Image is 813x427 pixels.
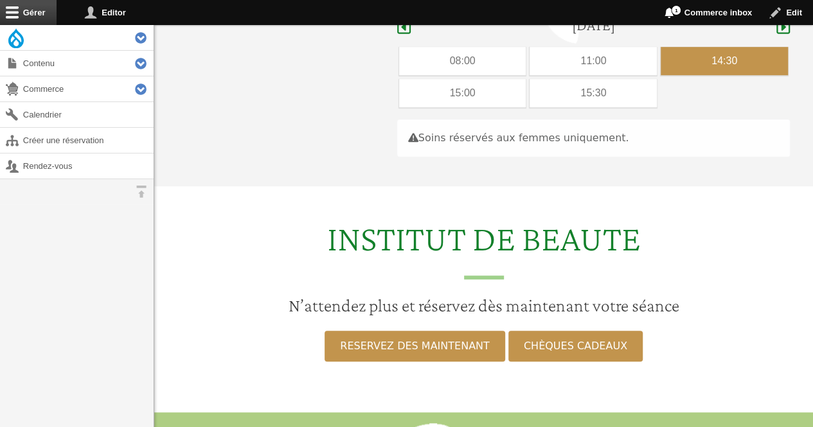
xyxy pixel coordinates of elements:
span: 1 [671,5,681,15]
h4: [DATE] [572,16,615,35]
div: 15:00 [399,79,526,107]
div: 08:00 [399,47,526,75]
a: RESERVEZ DES MAINTENANT [325,331,505,362]
h2: INSTITUT DE BEAUTE [162,217,805,279]
a: CHÈQUES CADEAUX [508,331,643,362]
button: Orientation horizontale [129,179,154,204]
div: 14:30 [661,47,788,75]
div: 11:00 [530,47,657,75]
div: Soins réservés aux femmes uniquement. [397,119,790,157]
h3: N’attendez plus et réservez dès maintenant votre séance [162,295,805,317]
div: 15:30 [530,79,657,107]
